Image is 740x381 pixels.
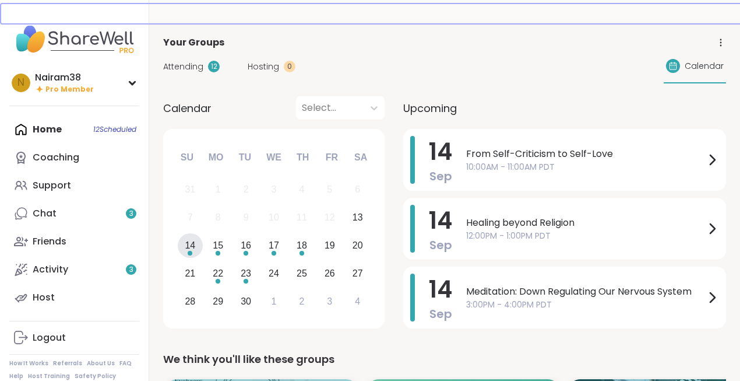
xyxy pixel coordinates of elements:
div: 16 [241,237,251,253]
div: Fr [319,145,344,170]
div: Tu [232,145,258,170]
div: Not available Sunday, August 31st, 2025 [178,177,203,202]
a: Friends [9,228,139,256]
div: Not available Friday, September 5th, 2025 [317,177,342,202]
div: Choose Sunday, September 28th, 2025 [178,289,203,314]
div: 19 [325,237,335,253]
div: 7 [188,209,193,225]
div: 12 [325,209,335,225]
div: 4 [299,181,304,197]
div: 3 [272,181,277,197]
a: Activity3 [9,256,139,284]
a: How It Works [9,359,48,368]
span: N [17,75,24,90]
div: 25 [297,265,307,281]
div: Not available Wednesday, September 3rd, 2025 [262,177,287,202]
span: Sep [429,237,452,253]
span: Sep [429,306,452,322]
div: 4 [355,293,360,309]
div: 15 [213,237,223,253]
span: Sep [429,168,452,184]
div: 1 [272,293,277,309]
div: 3 [327,293,332,309]
a: FAQ [119,359,132,368]
a: Chat3 [9,200,139,228]
div: Choose Monday, September 15th, 2025 [206,233,231,258]
span: 10:00AM - 11:00AM PDT [466,161,705,173]
span: Upcoming [403,100,457,116]
div: 21 [185,265,195,281]
a: About Us [87,359,115,368]
div: Nairam38 [35,71,94,84]
div: 14 [185,237,195,253]
div: Choose Friday, September 19th, 2025 [317,233,342,258]
a: Support [9,172,139,200]
div: Not available Saturday, September 6th, 2025 [345,177,370,202]
div: Choose Tuesday, September 16th, 2025 [234,233,259,258]
div: 28 [185,293,195,309]
div: Choose Friday, October 3rd, 2025 [317,289,342,314]
div: Choose Monday, September 22nd, 2025 [206,261,231,286]
div: 17 [269,237,279,253]
div: 24 [269,265,279,281]
div: Choose Tuesday, September 30th, 2025 [234,289,259,314]
div: Not available Monday, September 1st, 2025 [206,177,231,202]
div: 11 [297,209,307,225]
span: 3:00PM - 4:00PM PDT [466,299,705,311]
div: Not available Thursday, September 4th, 2025 [290,177,315,202]
div: Not available Thursday, September 11th, 2025 [290,205,315,230]
span: 14 [429,273,452,306]
div: 31 [185,181,195,197]
div: Choose Monday, September 29th, 2025 [206,289,231,314]
div: 2 [244,181,249,197]
span: Meditation: Down Regulating Our Nervous System [466,285,705,299]
span: Attending [163,61,203,73]
div: Th [290,145,316,170]
div: Su [174,145,200,170]
div: Choose Sunday, September 21st, 2025 [178,261,203,286]
span: Your Groups [163,36,224,50]
div: Choose Friday, September 26th, 2025 [317,261,342,286]
div: We think you'll like these groups [163,351,726,368]
div: Choose Thursday, October 2nd, 2025 [290,289,315,314]
div: Not available Monday, September 8th, 2025 [206,205,231,230]
div: Logout [33,331,66,344]
div: Support [33,179,71,192]
div: Not available Friday, September 12th, 2025 [317,205,342,230]
div: Choose Thursday, September 18th, 2025 [290,233,315,258]
div: 10 [269,209,279,225]
div: month 2025-09 [176,176,371,315]
div: Not available Tuesday, September 2nd, 2025 [234,177,259,202]
span: 14 [429,204,452,237]
div: 6 [355,181,360,197]
span: 3 [129,265,133,275]
div: Choose Wednesday, September 17th, 2025 [262,233,287,258]
div: We [261,145,287,170]
div: Choose Saturday, September 13th, 2025 [345,205,370,230]
div: 1 [216,181,221,197]
div: Not available Sunday, September 7th, 2025 [178,205,203,230]
div: Mo [203,145,228,170]
div: Coaching [33,151,79,164]
div: Not available Tuesday, September 9th, 2025 [234,205,259,230]
div: Choose Saturday, September 20th, 2025 [345,233,370,258]
div: Chat [33,207,57,220]
div: Choose Wednesday, October 1st, 2025 [262,289,287,314]
div: Choose Thursday, September 25th, 2025 [290,261,315,286]
div: Not available Wednesday, September 10th, 2025 [262,205,287,230]
a: Help [9,372,23,380]
a: Referrals [53,359,82,368]
div: 26 [325,265,335,281]
span: 14 [429,135,452,168]
a: Logout [9,324,139,352]
div: Choose Tuesday, September 23rd, 2025 [234,261,259,286]
span: 12:00PM - 1:00PM PDT [466,230,705,242]
div: 23 [241,265,251,281]
span: Hosting [248,61,279,73]
div: Choose Saturday, September 27th, 2025 [345,261,370,286]
div: 27 [353,265,363,281]
a: Safety Policy [75,372,116,380]
span: Calendar [163,100,212,116]
div: 29 [213,293,223,309]
a: Host Training [28,372,70,380]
